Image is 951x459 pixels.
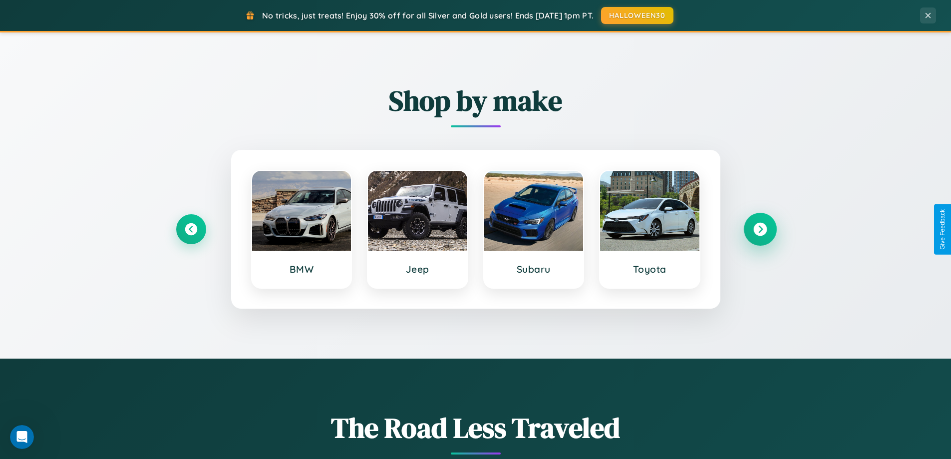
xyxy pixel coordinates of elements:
h3: Toyota [610,263,689,275]
h1: The Road Less Traveled [176,409,775,447]
button: HALLOWEEN30 [601,7,673,24]
h3: Subaru [494,263,574,275]
h3: BMW [262,263,341,275]
h3: Jeep [378,263,457,275]
iframe: Intercom live chat [10,425,34,449]
h2: Shop by make [176,81,775,120]
div: Give Feedback [939,209,946,250]
span: No tricks, just treats! Enjoy 30% off for all Silver and Gold users! Ends [DATE] 1pm PT. [262,10,594,20]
